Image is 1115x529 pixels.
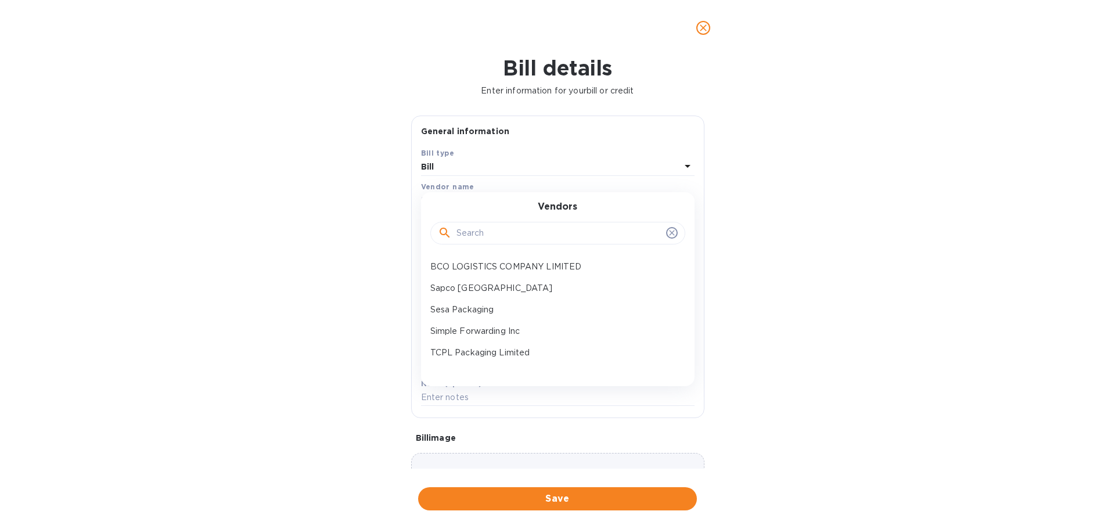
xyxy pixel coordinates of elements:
input: Enter notes [421,389,695,406]
p: BCO LOGISTICS COMPANY LIMITED [430,261,676,273]
p: Bill image [416,432,700,444]
p: Select vendor name [421,195,502,207]
input: Search [456,225,661,242]
h3: Vendors [538,201,577,213]
b: Vendor name [421,182,474,191]
span: Save [427,492,688,506]
b: Bill type [421,149,455,157]
button: Save [418,487,697,510]
b: Bill [421,162,434,171]
p: TCPL Packaging Limited [430,347,676,359]
p: Enter information for your bill or credit [9,85,1106,97]
p: Sapco [GEOGRAPHIC_DATA] [430,282,676,294]
p: Sesa Packaging [430,304,676,316]
h1: Bill details [9,56,1106,80]
label: Notes (optional) [421,380,482,387]
button: close [689,14,717,42]
p: Simple Forwarding Inc [430,325,676,337]
iframe: Chat Widget [1057,473,1115,529]
b: General information [421,127,510,136]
